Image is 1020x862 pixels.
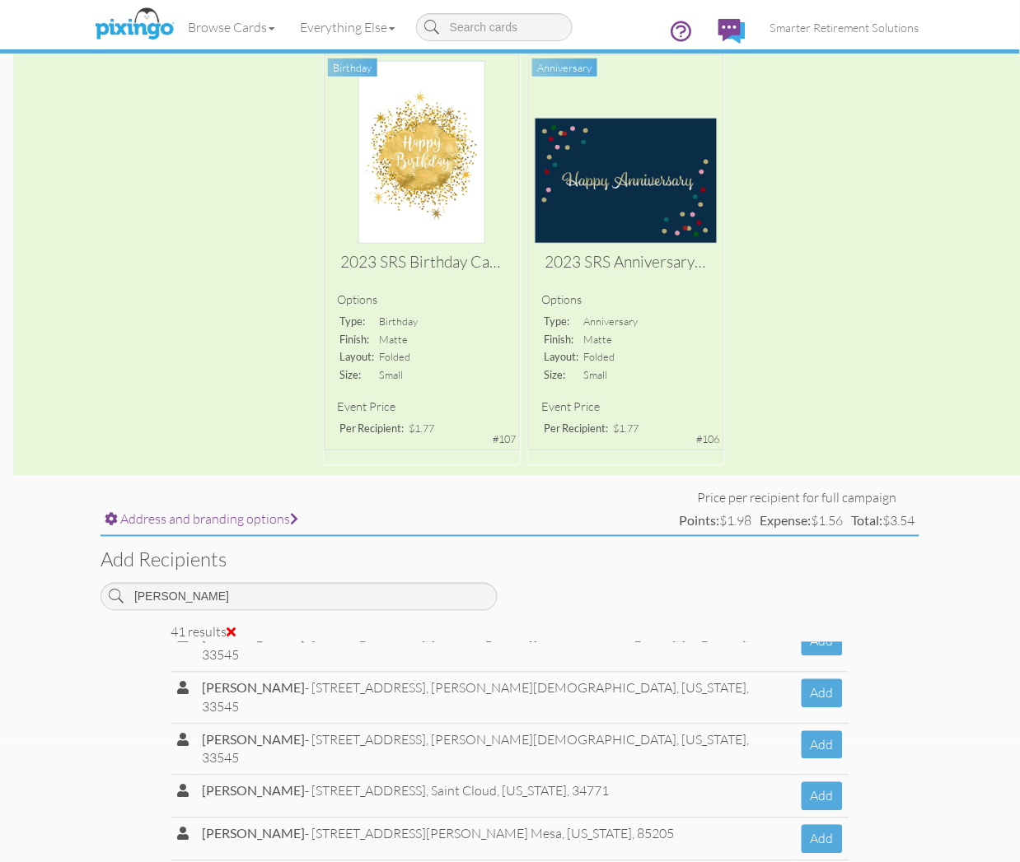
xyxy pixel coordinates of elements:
[802,731,843,760] button: Add
[567,826,634,842] span: [US_STATE],
[802,782,843,811] button: Add
[202,680,749,715] span: [PERSON_NAME][DEMOGRAPHIC_DATA],
[202,699,239,715] span: 33545
[760,513,812,529] strong: Expense:
[202,783,309,799] span: -
[502,783,569,799] span: [US_STATE],
[848,508,919,535] td: $3.54
[101,549,919,571] h3: Add recipients
[288,7,408,48] a: Everything Else
[770,21,919,35] span: Smarter Retirement Solutions
[202,750,239,766] span: 33545
[202,680,309,697] span: -
[802,627,843,656] button: Add
[758,7,932,49] a: Smarter Retirement Solutions
[202,732,309,748] span: -
[202,826,309,842] span: -
[120,511,298,528] span: Address and branding options
[202,732,749,767] span: [PERSON_NAME][DEMOGRAPHIC_DATA],
[637,826,674,842] span: 85205
[802,679,843,708] button: Add
[311,680,428,697] span: [STREET_ADDRESS],
[681,732,749,748] span: [US_STATE],
[202,826,305,841] strong: [PERSON_NAME]
[676,489,919,508] td: Price per recipient for full campaign
[852,513,883,529] strong: Total:
[756,508,848,535] td: $1.56
[802,825,843,854] button: Add
[311,732,428,748] span: [STREET_ADDRESS],
[680,513,720,529] strong: Points:
[531,826,674,842] span: Mesa,
[311,783,428,799] span: [STREET_ADDRESS],
[175,7,288,48] a: Browse Cards
[311,826,528,842] span: [STREET_ADDRESS][PERSON_NAME]
[416,13,573,41] input: Search cards
[431,783,609,799] span: Saint Cloud,
[202,783,305,799] strong: [PERSON_NAME]
[718,19,746,44] img: comments.svg
[572,783,609,799] span: 34771
[171,623,849,642] div: 41 results
[202,732,305,748] strong: [PERSON_NAME]
[91,4,178,45] img: pixingo logo
[202,680,305,696] strong: [PERSON_NAME]
[676,508,756,535] td: $1.98
[681,680,749,697] span: [US_STATE],
[101,583,498,611] input: Search contact and group names
[202,647,239,664] span: 33545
